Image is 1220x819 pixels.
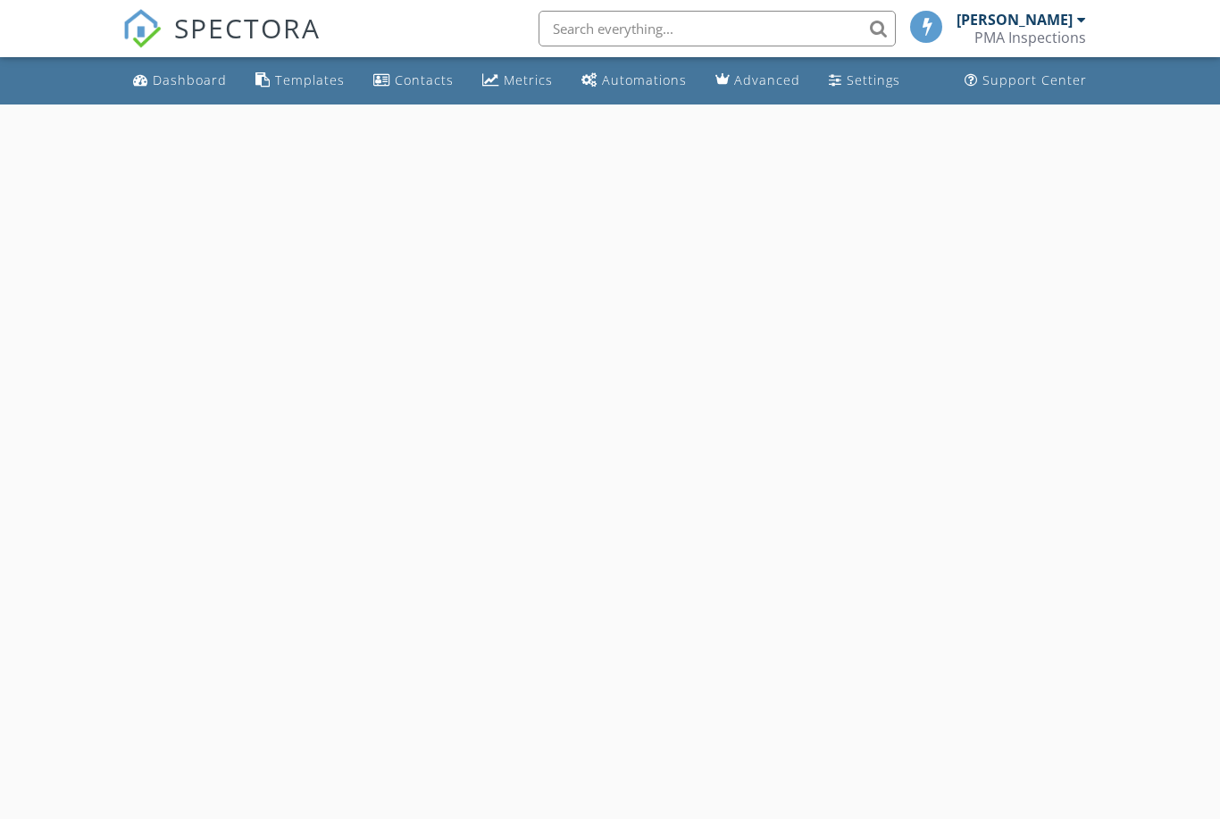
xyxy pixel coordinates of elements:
[275,71,345,88] div: Templates
[174,9,321,46] span: SPECTORA
[734,71,800,88] div: Advanced
[122,9,162,48] img: The Best Home Inspection Software - Spectora
[847,71,900,88] div: Settings
[504,71,553,88] div: Metrics
[539,11,896,46] input: Search everything...
[574,64,694,97] a: Automations (Basic)
[248,64,352,97] a: Templates
[982,71,1087,88] div: Support Center
[475,64,560,97] a: Metrics
[602,71,687,88] div: Automations
[957,64,1094,97] a: Support Center
[822,64,907,97] a: Settings
[974,29,1086,46] div: PMA Inspections
[122,24,321,62] a: SPECTORA
[957,11,1073,29] div: [PERSON_NAME]
[708,64,807,97] a: Advanced
[126,64,234,97] a: Dashboard
[153,71,227,88] div: Dashboard
[366,64,461,97] a: Contacts
[395,71,454,88] div: Contacts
